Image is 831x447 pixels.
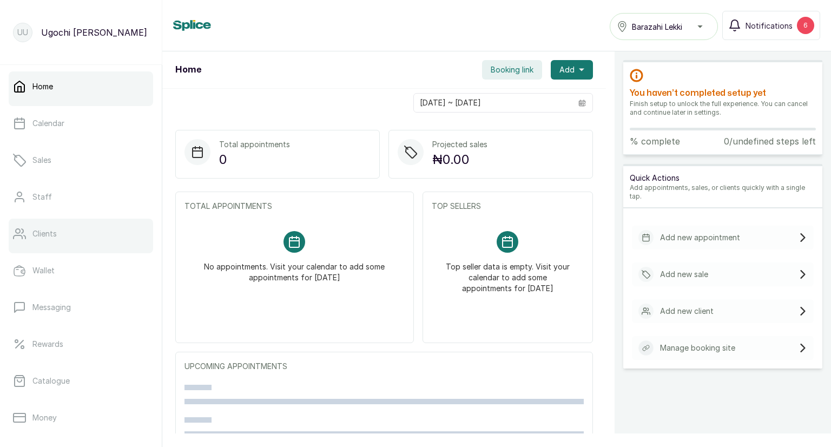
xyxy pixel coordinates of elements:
[630,87,816,100] h2: You haven’t completed setup yet
[219,139,290,150] p: Total appointments
[197,253,392,283] p: No appointments. Visit your calendar to add some appointments for [DATE]
[32,81,53,92] p: Home
[32,155,51,166] p: Sales
[660,232,740,243] p: Add new appointment
[17,27,28,38] p: UU
[551,60,593,80] button: Add
[630,135,680,148] p: % complete
[184,361,584,372] p: UPCOMING APPOINTMENTS
[32,412,57,423] p: Money
[32,118,64,129] p: Calendar
[660,343,735,353] p: Manage booking site
[9,71,153,102] a: Home
[32,376,70,386] p: Catalogue
[445,253,571,294] p: Top seller data is empty. Visit your calendar to add some appointments for [DATE]
[9,292,153,323] a: Messaging
[175,63,201,76] h1: Home
[9,255,153,286] a: Wallet
[746,20,793,31] span: Notifications
[32,302,71,313] p: Messaging
[432,150,487,169] p: ₦0.00
[578,99,586,107] svg: calendar
[9,366,153,396] a: Catalogue
[41,26,147,39] p: Ugochi [PERSON_NAME]
[559,64,575,75] span: Add
[660,269,708,280] p: Add new sale
[9,182,153,212] a: Staff
[184,201,405,212] p: TOTAL APPOINTMENTS
[630,183,816,201] p: Add appointments, sales, or clients quickly with a single tap.
[632,21,682,32] span: Barazahi Lekki
[491,64,533,75] span: Booking link
[9,329,153,359] a: Rewards
[722,11,820,40] button: Notifications6
[9,108,153,139] a: Calendar
[32,339,63,350] p: Rewards
[414,94,572,112] input: Select date
[797,17,814,34] div: 6
[724,135,816,148] p: 0/undefined steps left
[32,228,57,239] p: Clients
[660,306,714,317] p: Add new client
[630,100,816,117] p: Finish setup to unlock the full experience. You can cancel and continue later in settings.
[610,13,718,40] button: Barazahi Lekki
[9,403,153,433] a: Money
[9,219,153,249] a: Clients
[9,145,153,175] a: Sales
[432,139,487,150] p: Projected sales
[32,192,52,202] p: Staff
[482,60,542,80] button: Booking link
[432,201,584,212] p: TOP SELLERS
[630,173,816,183] p: Quick Actions
[219,150,290,169] p: 0
[32,265,55,276] p: Wallet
